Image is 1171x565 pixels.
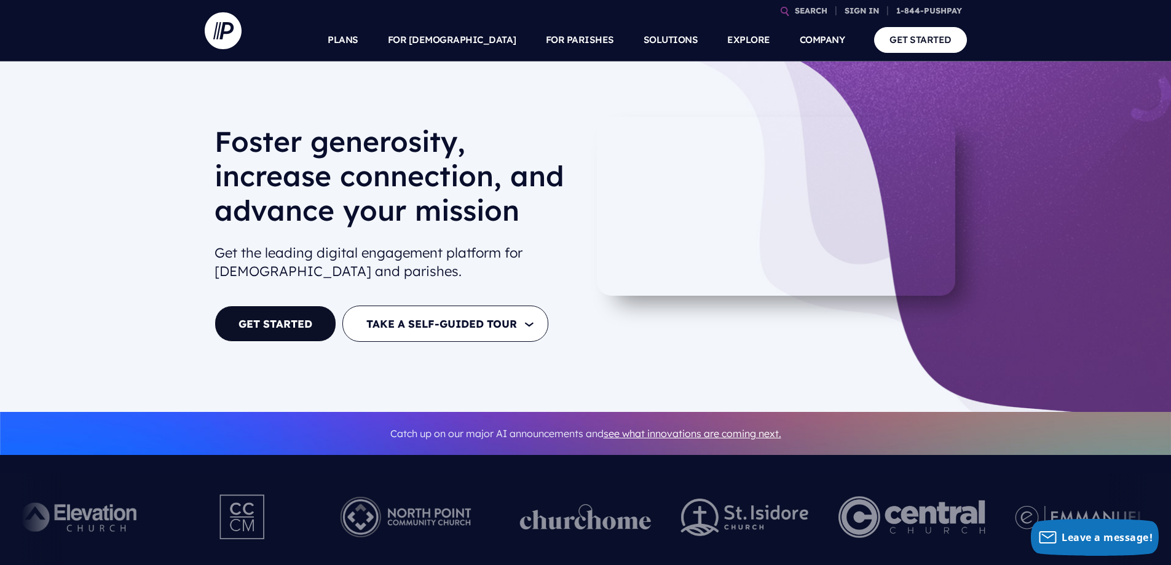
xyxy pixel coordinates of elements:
[520,504,652,530] img: pp_logos_1
[321,483,491,551] img: Pushpay_Logo__NorthPoint
[342,306,548,342] button: TAKE A SELF-GUIDED TOUR
[1031,519,1159,556] button: Leave a message!
[800,18,845,61] a: COMPANY
[604,427,781,440] a: see what innovations are coming next.
[215,420,957,448] p: Catch up on our major AI announcements and
[838,483,985,551] img: Central Church Henderson NV
[546,18,614,61] a: FOR PARISHES
[215,239,576,286] h2: Get the leading digital engagement platform for [DEMOGRAPHIC_DATA] and parishes.
[681,499,809,536] img: pp_logos_2
[194,483,291,551] img: Pushpay_Logo__CCM
[727,18,770,61] a: EXPLORE
[644,18,698,61] a: SOLUTIONS
[215,124,576,237] h1: Foster generosity, increase connection, and advance your mission
[328,18,358,61] a: PLANS
[388,18,516,61] a: FOR [DEMOGRAPHIC_DATA]
[1062,531,1153,544] span: Leave a message!
[874,27,967,52] a: GET STARTED
[215,306,336,342] a: GET STARTED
